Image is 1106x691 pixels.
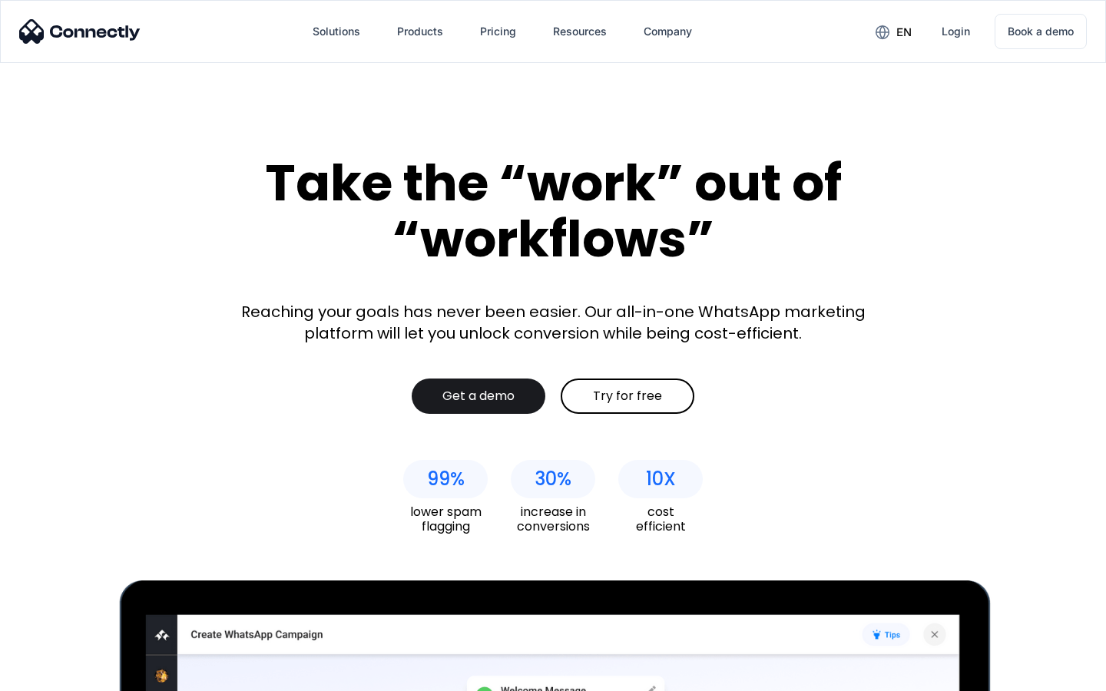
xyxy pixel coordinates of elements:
[403,504,488,534] div: lower spam flagging
[618,504,703,534] div: cost efficient
[929,13,982,50] a: Login
[19,19,141,44] img: Connectly Logo
[553,21,607,42] div: Resources
[31,664,92,686] ul: Language list
[995,14,1087,49] a: Book a demo
[207,155,899,266] div: Take the “work” out of “workflows”
[593,388,662,404] div: Try for free
[480,21,516,42] div: Pricing
[468,13,528,50] a: Pricing
[646,468,676,490] div: 10X
[561,379,694,414] a: Try for free
[896,21,912,43] div: en
[230,301,876,344] div: Reaching your goals has never been easier. Our all-in-one WhatsApp marketing platform will let yo...
[942,21,970,42] div: Login
[412,379,545,414] a: Get a demo
[644,21,692,42] div: Company
[427,468,465,490] div: 99%
[313,21,360,42] div: Solutions
[511,504,595,534] div: increase in conversions
[442,388,515,404] div: Get a demo
[535,468,571,490] div: 30%
[15,664,92,686] aside: Language selected: English
[397,21,443,42] div: Products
